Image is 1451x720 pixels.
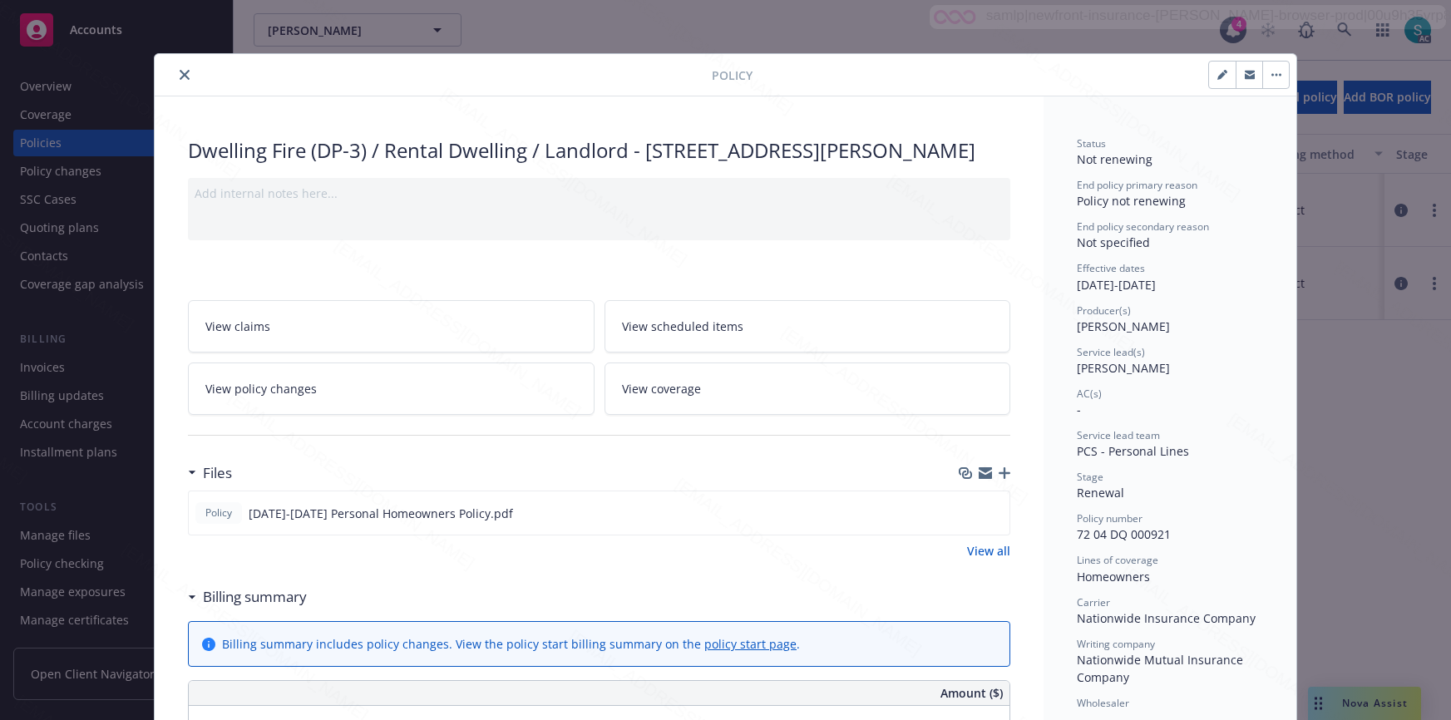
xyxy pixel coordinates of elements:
[967,542,1010,560] a: View all
[1077,470,1103,484] span: Stage
[1077,637,1155,651] span: Writing company
[188,462,232,484] div: Files
[1077,568,1263,585] div: Homeowners
[1077,595,1110,609] span: Carrier
[205,380,317,397] span: View policy changes
[1077,219,1209,234] span: End policy secondary reason
[1077,511,1143,525] span: Policy number
[188,136,1010,165] div: Dwelling Fire (DP-3) / Rental Dwelling / Landlord - [STREET_ADDRESS][PERSON_NAME]
[222,635,800,653] div: Billing summary includes policy changes. View the policy start billing summary on the .
[704,636,797,652] a: policy start page
[249,505,513,522] span: [DATE]-[DATE] Personal Homeowners Policy.pdf
[1077,234,1150,250] span: Not specified
[605,300,1011,353] a: View scheduled items
[205,318,270,335] span: View claims
[202,505,235,520] span: Policy
[961,505,975,522] button: download file
[712,67,753,84] span: Policy
[1077,610,1256,626] span: Nationwide Insurance Company
[203,586,307,608] h3: Billing summary
[1077,193,1186,209] span: Policy not renewing
[1077,360,1170,376] span: [PERSON_NAME]
[1077,136,1106,150] span: Status
[203,462,232,484] h3: Files
[188,300,595,353] a: View claims
[1077,345,1145,359] span: Service lead(s)
[605,362,1011,415] a: View coverage
[1077,303,1131,318] span: Producer(s)
[1077,261,1263,293] div: [DATE] - [DATE]
[1077,485,1124,501] span: Renewal
[195,185,1004,202] div: Add internal notes here...
[988,505,1003,522] button: preview file
[1077,526,1171,542] span: 72 04 DQ 000921
[1077,696,1129,710] span: Wholesaler
[188,586,307,608] div: Billing summary
[1077,553,1158,567] span: Lines of coverage
[1077,652,1246,685] span: Nationwide Mutual Insurance Company
[1077,428,1160,442] span: Service lead team
[1077,402,1081,417] span: -
[1077,178,1197,192] span: End policy primary reason
[175,65,195,85] button: close
[1077,387,1102,401] span: AC(s)
[1077,261,1145,275] span: Effective dates
[188,362,595,415] a: View policy changes
[1077,318,1170,334] span: [PERSON_NAME]
[1077,151,1152,167] span: Not renewing
[622,380,701,397] span: View coverage
[940,684,1003,702] span: Amount ($)
[1077,443,1189,459] span: PCS - Personal Lines
[622,318,743,335] span: View scheduled items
